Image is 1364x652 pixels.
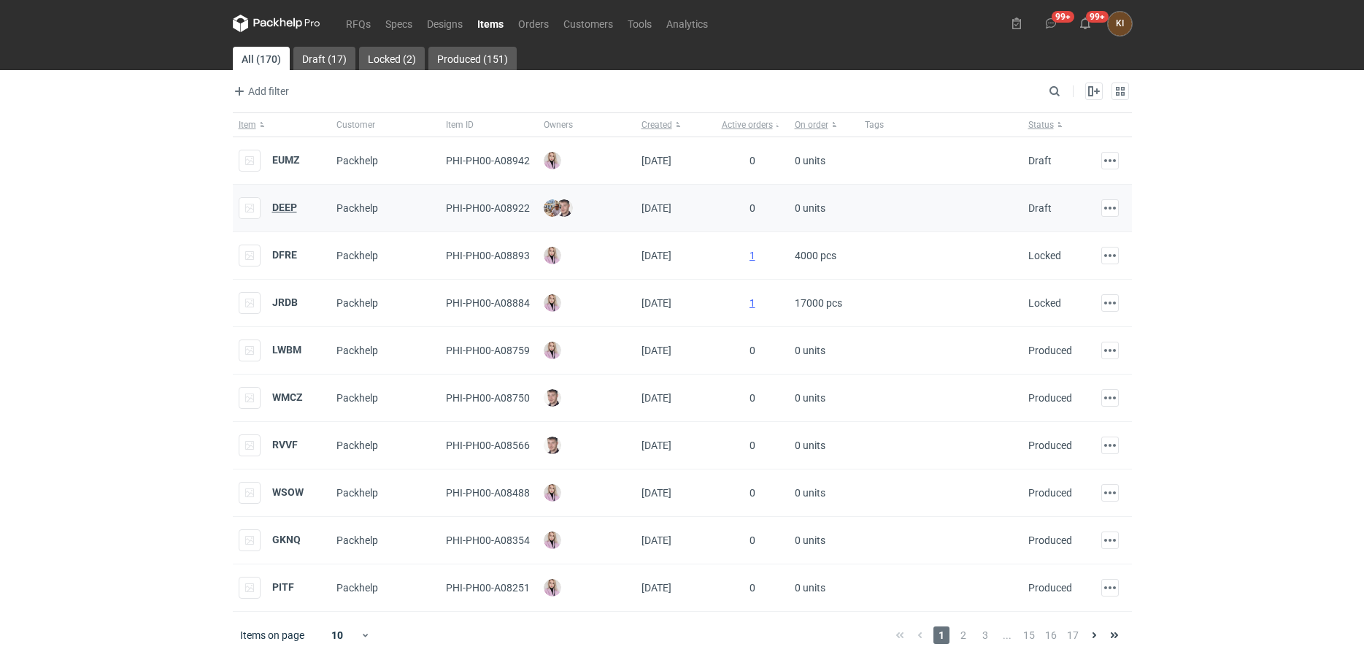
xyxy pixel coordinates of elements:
[446,440,530,451] span: PHI-PH00-A08566
[1021,626,1037,644] span: 15
[789,113,859,137] button: On order
[511,15,556,32] a: Orders
[795,119,828,131] span: On order
[750,345,755,356] span: 0
[336,345,378,356] span: Packhelp
[231,83,289,100] span: Add filter
[795,576,825,599] span: 0 units
[336,297,378,309] span: Packhelp
[1028,296,1061,310] div: Locked
[272,154,300,166] a: EUMZ
[955,626,971,644] span: 2
[795,386,825,410] span: 0 units
[544,342,561,359] img: Klaudia Wiśniewska
[933,626,949,644] span: 1
[446,202,530,214] span: PHI-PH00-A08922
[750,297,755,309] a: 1
[1028,119,1054,131] span: Status
[556,15,620,32] a: Customers
[1108,12,1132,36] div: Karolina Idkowiak
[1039,12,1063,35] button: 99+
[722,119,773,131] span: Active orders
[336,202,378,214] span: Packhelp
[314,625,361,645] div: 10
[789,375,859,422] div: 0 units
[750,440,755,451] span: 0
[272,391,303,403] strong: WMCZ
[378,15,420,32] a: Specs
[795,339,825,362] span: 0 units
[336,392,378,404] span: Packhelp
[795,244,836,267] span: 4000 pcs
[750,392,755,404] span: 0
[1022,113,1095,137] button: Status
[272,344,301,356] a: LWBM
[428,47,517,70] a: Produced (151)
[1046,83,1093,100] input: Search
[1101,247,1119,264] button: Actions
[636,422,716,469] div: [DATE]
[636,232,716,280] div: [DATE]
[795,196,825,220] span: 0 units
[336,440,378,451] span: Packhelp
[446,119,474,131] span: Item ID
[1108,12,1132,36] button: KI
[789,327,859,375] div: 0 units
[636,137,716,185] div: [DATE]
[420,15,470,32] a: Designs
[1101,389,1119,407] button: Actions
[789,517,859,564] div: 0 units
[1101,199,1119,217] button: Actions
[272,202,297,213] a: DEEP
[544,119,573,131] span: Owners
[359,47,425,70] a: Locked (2)
[636,327,716,375] div: [DATE]
[1028,438,1072,453] div: Produced
[795,434,825,457] span: 0 units
[1028,343,1072,358] div: Produced
[544,532,561,549] img: Klaudia Wiśniewska
[240,628,304,643] span: Items on page
[544,247,561,264] img: Klaudia Wiśniewska
[272,581,294,593] strong: PITF
[750,582,755,594] span: 0
[336,119,375,131] span: Customer
[1074,12,1097,35] button: 99+
[272,534,301,545] strong: GKNQ
[544,294,561,312] img: Klaudia Wiśniewska
[336,250,378,261] span: Packhelp
[336,534,378,546] span: Packhelp
[636,113,716,137] button: Created
[641,119,672,131] span: Created
[544,199,561,217] img: Michał Palasek
[620,15,659,32] a: Tools
[750,250,755,261] a: 1
[446,250,530,261] span: PHI-PH00-A08893
[750,155,755,166] span: 0
[750,202,755,214] span: 0
[636,469,716,517] div: [DATE]
[795,291,842,315] span: 17000 pcs
[1101,294,1119,312] button: Actions
[999,626,1015,644] span: ...
[750,487,755,499] span: 0
[470,15,511,32] a: Items
[446,297,530,309] span: PHI-PH00-A08884
[789,232,859,280] div: 4000 pcs
[272,439,298,450] a: RVVF
[239,119,256,131] span: Item
[230,83,290,100] button: Add filter
[1101,484,1119,502] button: Actions
[272,486,304,498] a: WSOW
[446,582,530,594] span: PHI-PH00-A08251
[446,345,530,356] span: PHI-PH00-A08759
[1101,152,1119,169] button: Actions
[1101,342,1119,359] button: Actions
[865,119,884,131] span: Tags
[233,15,320,32] svg: Packhelp Pro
